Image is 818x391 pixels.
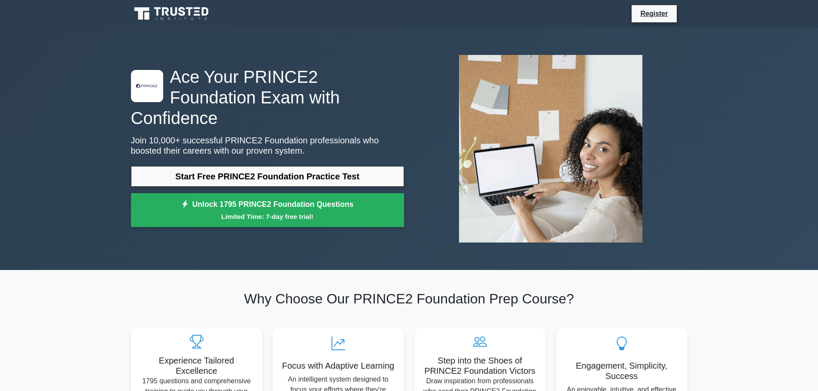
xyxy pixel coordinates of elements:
[131,135,404,156] p: Join 10,000+ successful PRINCE2 Foundation professionals who boosted their careers with our prove...
[280,361,397,371] h5: Focus with Adaptive Learning
[138,355,255,376] h5: Experience Tailored Excellence
[131,193,404,227] a: Unlock 1795 PRINCE2 Foundation QuestionsLimited Time: 7-day free trial!
[131,291,687,307] h2: Why Choose Our PRINCE2 Foundation Prep Course?
[635,8,673,19] a: Register
[142,212,393,221] small: Limited Time: 7-day free trial!
[421,355,539,376] h5: Step into the Shoes of PRINCE2 Foundation Victors
[131,67,404,128] h1: Ace Your PRINCE2 Foundation Exam with Confidence
[131,166,404,187] a: Start Free PRINCE2 Foundation Practice Test
[563,361,681,381] h5: Engagement, Simplicity, Success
